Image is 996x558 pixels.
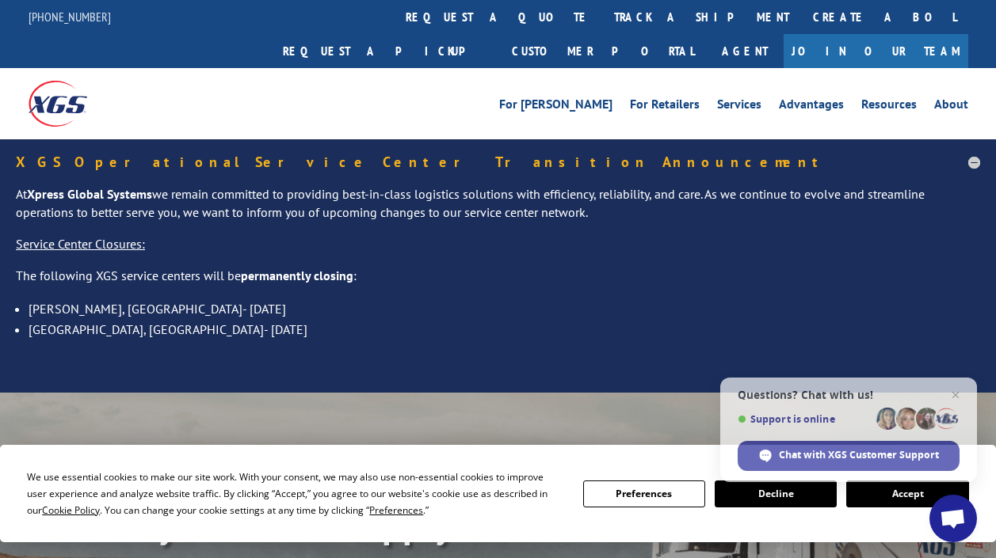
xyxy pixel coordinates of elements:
[16,185,980,236] p: At we remain committed to providing best-in-class logistics solutions with efficiency, reliabilit...
[929,495,977,542] a: Open chat
[779,448,939,462] span: Chat with XGS Customer Support
[42,503,100,517] span: Cookie Policy
[717,98,761,116] a: Services
[738,441,960,471] span: Chat with XGS Customer Support
[16,155,980,169] h5: XGS Operational Service Center Transition Announcement
[29,9,111,25] a: [PHONE_NUMBER]
[846,480,968,507] button: Accept
[16,267,980,298] p: The following XGS service centers will be :
[779,98,844,116] a: Advantages
[784,34,968,68] a: Join Our Team
[271,34,500,68] a: Request a pickup
[16,236,145,252] u: Service Center Closures:
[29,298,980,319] li: [PERSON_NAME], [GEOGRAPHIC_DATA]- [DATE]
[241,268,353,283] strong: permanently closing
[715,480,837,507] button: Decline
[706,34,784,68] a: Agent
[500,34,706,68] a: Customer Portal
[499,98,612,116] a: For [PERSON_NAME]
[861,98,917,116] a: Resources
[27,186,152,202] strong: Xpress Global Systems
[738,389,960,401] span: Questions? Chat with us!
[27,469,563,518] div: We use essential cookies to make our site work. With your consent, we may also use non-essential ...
[583,480,705,507] button: Preferences
[630,98,700,116] a: For Retailers
[738,413,871,425] span: Support is online
[29,319,980,340] li: [GEOGRAPHIC_DATA], [GEOGRAPHIC_DATA]- [DATE]
[369,503,423,517] span: Preferences
[934,98,968,116] a: About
